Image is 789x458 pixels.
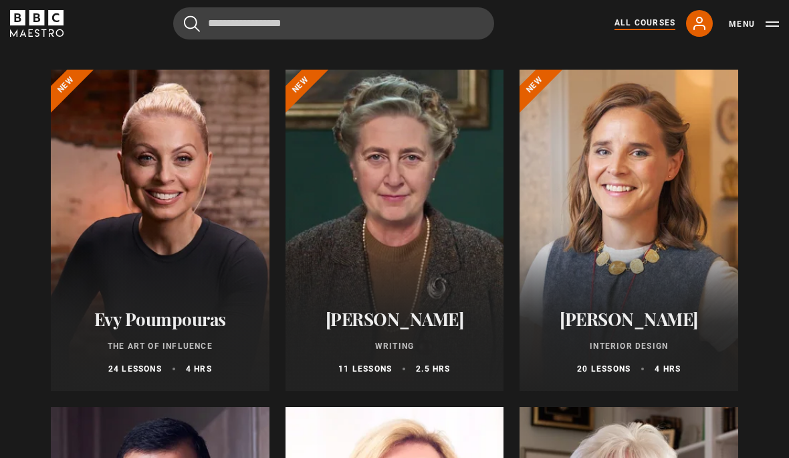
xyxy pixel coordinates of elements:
[536,340,722,352] p: Interior Design
[577,363,631,375] p: 20 lessons
[520,70,738,391] a: [PERSON_NAME] Interior Design 20 lessons 4 hrs New
[173,7,494,40] input: Search
[302,309,488,329] h2: [PERSON_NAME]
[338,363,392,375] p: 11 lessons
[614,17,675,30] a: All Courses
[286,70,504,391] a: [PERSON_NAME] Writing 11 lessons 2.5 hrs New
[302,340,488,352] p: Writing
[655,363,681,375] p: 4 hrs
[729,17,779,31] button: Toggle navigation
[51,70,269,391] a: Evy Poumpouras The Art of Influence 24 lessons 4 hrs New
[416,363,450,375] p: 2.5 hrs
[536,309,722,329] h2: [PERSON_NAME]
[184,15,200,32] button: Submit the search query
[10,10,64,37] svg: BBC Maestro
[186,363,212,375] p: 4 hrs
[67,340,253,352] p: The Art of Influence
[108,363,162,375] p: 24 lessons
[67,309,253,329] h2: Evy Poumpouras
